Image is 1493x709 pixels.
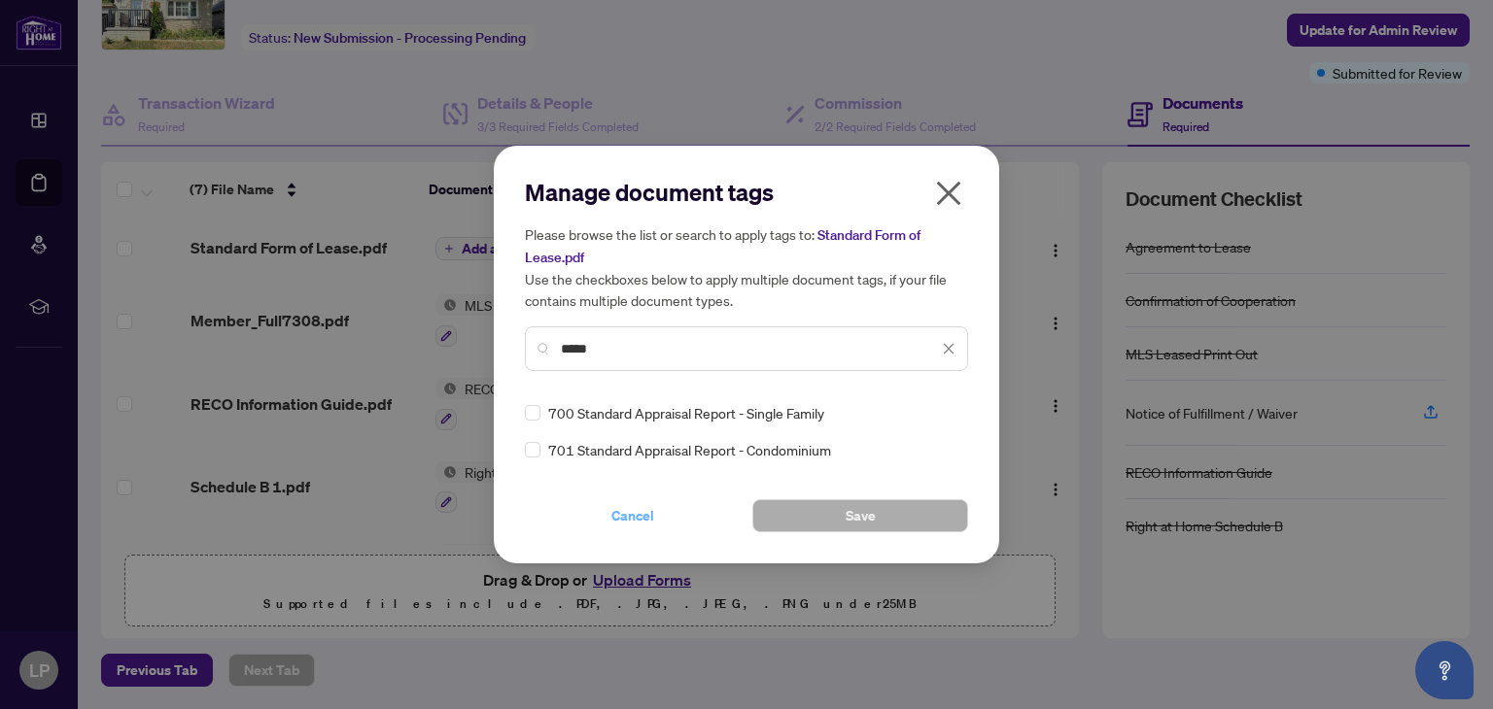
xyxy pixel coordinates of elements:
h5: Please browse the list or search to apply tags to: Use the checkboxes below to apply multiple doc... [525,223,968,311]
span: close [942,342,955,355]
h2: Manage document tags [525,177,968,208]
span: Cancel [611,500,654,531]
span: close [933,178,964,209]
button: Cancel [525,499,741,532]
button: Save [752,499,968,532]
button: Open asap [1415,641,1474,699]
span: 701 Standard Appraisal Report - Condominium [548,439,831,460]
span: 700 Standard Appraisal Report - Single Family [548,402,824,423]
